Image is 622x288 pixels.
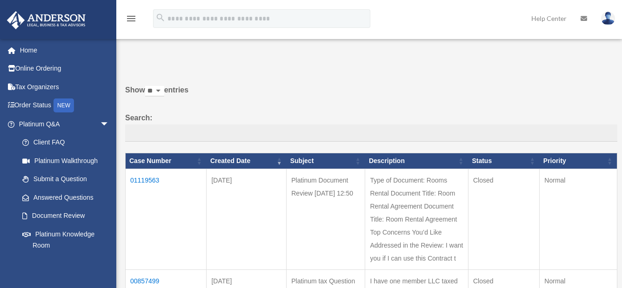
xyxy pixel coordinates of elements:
a: Tax & Bookkeeping Packages [13,255,119,284]
td: Platinum Document Review [DATE] 12:50 [287,169,365,270]
th: Priority: activate to sort column ascending [540,153,617,169]
span: arrow_drop_down [100,115,119,134]
th: Status: activate to sort column ascending [468,153,539,169]
td: Normal [540,169,617,270]
th: Description: activate to sort column ascending [365,153,468,169]
a: Document Review [13,207,119,225]
th: Created Date: activate to sort column ascending [207,153,287,169]
a: Order StatusNEW [7,96,123,115]
a: Platinum Walkthrough [13,151,119,170]
div: NEW [54,98,74,112]
a: Home [7,41,123,59]
img: User Pic [601,12,615,25]
img: Anderson Advisors Platinum Portal [4,11,88,29]
a: Platinum Knowledge Room [13,225,119,255]
a: Client FAQ [13,133,119,152]
label: Show entries [125,84,617,106]
label: Search: [125,111,617,142]
a: Platinum Q&Aarrow_drop_down [7,115,119,133]
th: Subject: activate to sort column ascending [287,153,365,169]
select: Showentries [145,86,164,97]
a: Tax Organizers [7,78,123,96]
td: 01119563 [126,169,207,270]
i: search [155,13,166,23]
td: Closed [468,169,539,270]
i: menu [126,13,137,24]
a: menu [126,16,137,24]
td: [DATE] [207,169,287,270]
input: Search: [125,124,617,142]
a: Submit a Question [13,170,119,189]
a: Online Ordering [7,59,123,78]
a: Answered Questions [13,188,114,207]
td: Type of Document: Rooms Rental Document Title: Room Rental Agreement Document Title: Room Rental ... [365,169,468,270]
th: Case Number: activate to sort column ascending [126,153,207,169]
